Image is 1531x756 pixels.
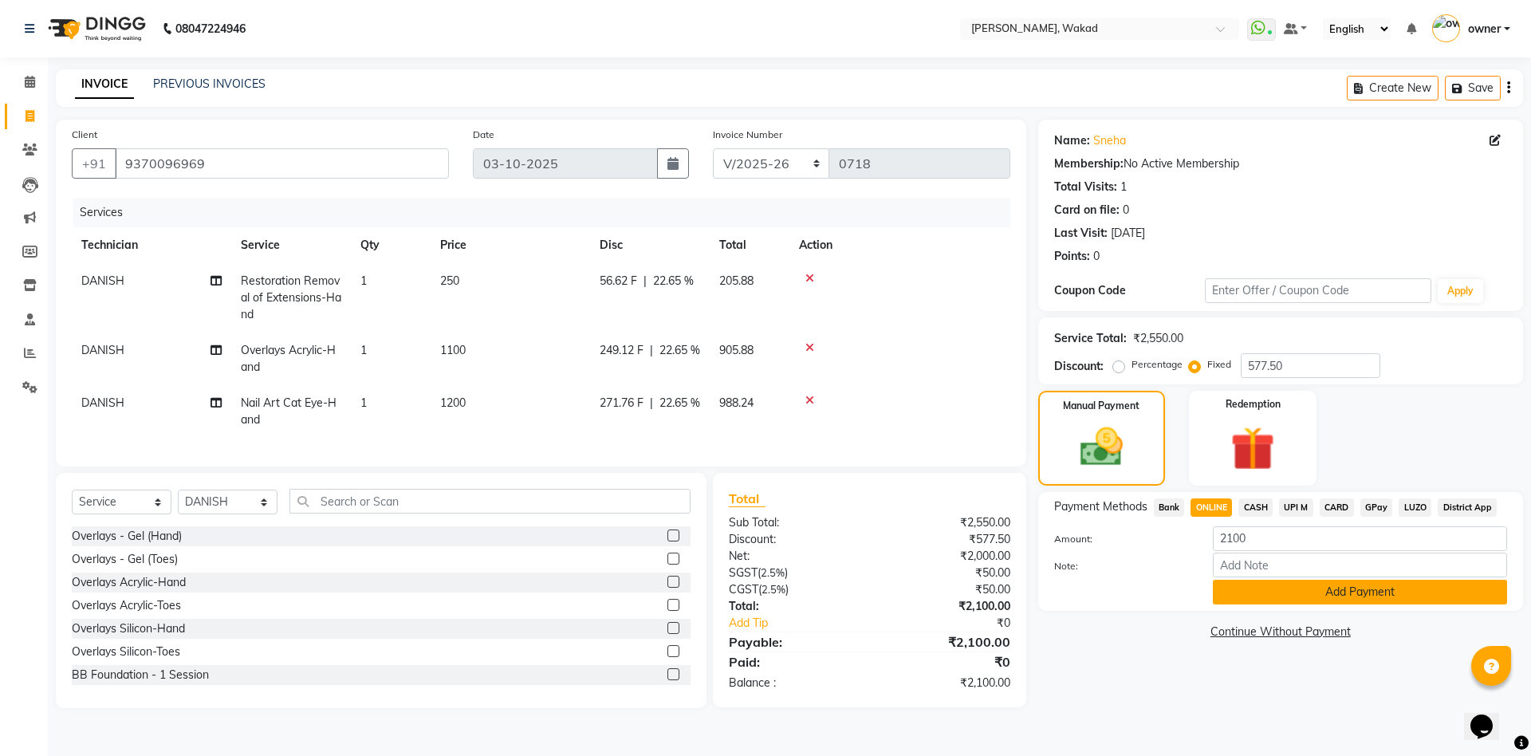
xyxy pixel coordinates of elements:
span: 22.65 % [653,273,694,289]
a: Add Tip [717,615,895,632]
span: | [643,273,647,289]
img: owner [1432,14,1460,42]
a: Continue Without Payment [1041,624,1520,640]
span: CGST [729,582,758,597]
div: Overlays Acrylic-Toes [72,597,181,614]
div: ₹2,000.00 [869,548,1021,565]
span: DANISH [81,274,124,288]
span: CASH [1238,498,1273,517]
th: Action [789,227,1010,263]
span: 1 [360,396,367,410]
label: Date [473,128,494,142]
label: Invoice Number [713,128,782,142]
a: Sneha [1093,132,1126,149]
div: ₹0 [895,615,1021,632]
th: Service [231,227,351,263]
img: _cash.svg [1067,423,1136,471]
input: Enter Offer / Coupon Code [1205,278,1431,303]
div: 0 [1123,202,1129,219]
div: Discount: [1054,358,1104,375]
div: Membership: [1054,156,1124,172]
button: +91 [72,148,116,179]
span: 271.76 F [600,395,643,411]
th: Total [710,227,789,263]
div: Card on file: [1054,202,1120,219]
div: ₹0 [869,652,1021,671]
div: Overlays - Gel (Hand) [72,528,182,545]
span: 2.5% [762,583,785,596]
span: DANISH [81,396,124,410]
span: LUZO [1399,498,1431,517]
div: ( ) [717,565,869,581]
div: ₹2,550.00 [1133,330,1183,347]
b: 08047224946 [175,6,246,51]
div: ₹2,100.00 [869,598,1021,615]
input: Add Note [1213,553,1507,577]
div: No Active Membership [1054,156,1507,172]
span: 1100 [440,343,466,357]
label: Manual Payment [1063,399,1139,413]
span: 22.65 % [659,395,700,411]
span: ONLINE [1191,498,1232,517]
div: Overlays Acrylic-Hand [72,574,186,591]
span: 249.12 F [600,342,643,359]
div: ₹2,550.00 [869,514,1021,531]
span: 22.65 % [659,342,700,359]
label: Client [72,128,97,142]
iframe: chat widget [1464,692,1515,740]
span: District App [1438,498,1497,517]
span: Restoration Removal of Extensions-Hand [241,274,341,321]
div: ₹2,100.00 [869,632,1021,652]
div: Balance : [717,675,869,691]
div: 0 [1093,248,1100,265]
span: 205.88 [719,274,754,288]
span: DANISH [81,343,124,357]
div: Last Visit: [1054,225,1108,242]
span: Total [729,490,765,507]
div: ₹577.50 [869,531,1021,548]
a: INVOICE [75,70,134,99]
label: Fixed [1207,357,1231,372]
span: Bank [1154,498,1185,517]
span: Nail Art Cat Eye-Hand [241,396,337,427]
div: Paid: [717,652,869,671]
span: 2.5% [761,566,785,579]
div: ₹50.00 [869,581,1021,598]
button: Save [1445,76,1501,100]
div: [DATE] [1111,225,1145,242]
span: UPI M [1279,498,1313,517]
div: Name: [1054,132,1090,149]
span: 988.24 [719,396,754,410]
th: Technician [72,227,231,263]
div: ₹50.00 [869,565,1021,581]
span: SGST [729,565,758,580]
div: ( ) [717,581,869,598]
div: Points: [1054,248,1090,265]
input: Search or Scan [289,489,691,514]
span: 250 [440,274,459,288]
div: Overlays Silicon-Hand [72,620,185,637]
div: Services [73,198,1022,227]
span: 56.62 F [600,273,637,289]
label: Redemption [1226,397,1281,411]
div: Net: [717,548,869,565]
label: Note: [1042,559,1201,573]
input: Amount [1213,526,1507,551]
span: GPay [1360,498,1393,517]
span: Payment Methods [1054,498,1147,515]
div: Coupon Code [1054,282,1205,299]
img: logo [41,6,150,51]
th: Qty [351,227,431,263]
div: BB Foundation - 1 Session [72,667,209,683]
input: Search by Name/Mobile/Email/Code [115,148,449,179]
span: Overlays Acrylic-Hand [241,343,336,374]
span: 1 [360,274,367,288]
div: ₹2,100.00 [869,675,1021,691]
span: CARD [1320,498,1354,517]
span: | [650,342,653,359]
div: Overlays - Gel (Toes) [72,551,178,568]
div: Payable: [717,632,869,652]
div: Overlays Silicon-Toes [72,644,180,660]
span: owner [1468,21,1501,37]
div: Total Visits: [1054,179,1117,195]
